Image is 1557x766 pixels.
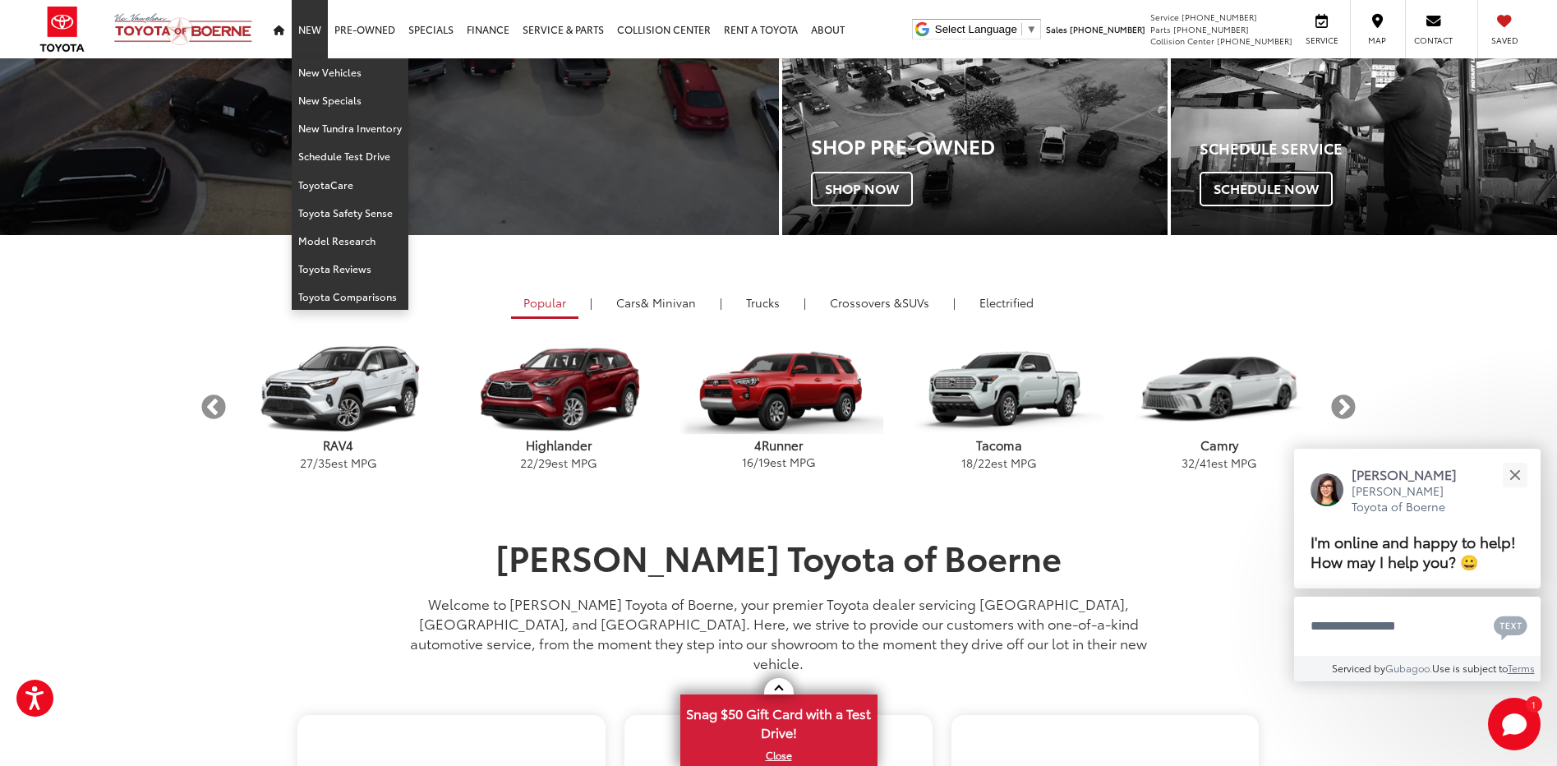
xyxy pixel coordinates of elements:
h1: [PERSON_NAME] Toyota of Boerne [397,538,1161,575]
span: Snag $50 Gift Card with a Test Drive! [682,696,876,746]
img: Toyota 4Runner [674,345,883,434]
h4: Schedule Service [1200,141,1557,157]
span: Service [1150,11,1179,23]
a: Gubagoo. [1385,661,1432,675]
a: New Specials [292,86,408,114]
a: Toyota Reviews [292,255,408,283]
span: 32 [1182,455,1195,471]
span: Serviced by [1332,661,1385,675]
a: Popular [511,288,578,319]
span: 22 [520,455,533,471]
span: Map [1359,35,1395,46]
span: Crossovers & [830,294,902,311]
aside: carousel [200,330,1358,484]
span: ​ [1021,23,1022,35]
span: 18 [961,455,973,471]
a: Toyota Safety Sense [292,199,408,227]
svg: Text [1494,614,1527,640]
li: | [716,294,726,311]
span: Service [1303,35,1340,46]
a: Terms [1508,661,1535,675]
div: Close[PERSON_NAME][PERSON_NAME] Toyota of BoerneI'm online and happy to help! How may I help you?... [1294,449,1541,681]
a: Schedule Test Drive [292,142,408,170]
span: 22 [978,455,991,471]
svg: Start Chat [1488,698,1541,750]
p: Welcome to [PERSON_NAME] Toyota of Boerne, your premier Toyota dealer servicing [GEOGRAPHIC_DATA]... [397,593,1161,672]
span: Contact [1414,35,1453,46]
p: / est MPG [669,454,889,470]
p: / est MPG [228,455,449,471]
a: New Tundra Inventory [292,114,408,142]
img: Vic Vaughan Toyota of Boerne [113,12,253,46]
li: | [799,294,810,311]
span: 29 [538,455,551,471]
button: Next [1329,393,1358,422]
span: Collision Center [1150,35,1214,47]
span: 35 [318,455,331,471]
p: [PERSON_NAME] Toyota of Boerne [1352,483,1473,515]
span: [PHONE_NUMBER] [1070,23,1145,35]
p: Camry [1109,436,1329,454]
img: Toyota Highlander [454,345,663,434]
p: 4Runner [669,436,889,454]
button: Toggle Chat Window [1488,698,1541,750]
span: Use is subject to [1432,661,1508,675]
span: 41 [1200,455,1211,471]
button: Previous [200,393,228,422]
a: New Vehicles [292,58,408,86]
a: ToyotaCare [292,171,408,199]
a: Trucks [734,288,792,316]
span: Schedule Now [1200,172,1333,206]
span: 16 [742,454,753,470]
span: [PHONE_NUMBER] [1173,23,1249,35]
span: [PHONE_NUMBER] [1217,35,1292,47]
span: 19 [758,454,770,470]
p: / est MPG [1109,455,1329,471]
span: I'm online and happy to help! How may I help you? 😀 [1311,530,1516,572]
a: SUVs [818,288,942,316]
span: [PHONE_NUMBER] [1182,11,1257,23]
span: & Minivan [641,294,696,311]
p: [PERSON_NAME] [1352,465,1473,483]
a: Electrified [967,288,1046,316]
li: | [949,294,960,311]
h3: Shop Pre-Owned [811,135,1168,156]
span: Sales [1046,23,1067,35]
span: Parts [1150,23,1171,35]
p: RAV4 [228,436,449,454]
img: Toyota Tacoma [894,345,1103,434]
p: / est MPG [449,455,669,471]
textarea: Type your message [1294,597,1541,656]
span: Select Language [935,23,1017,35]
p: / est MPG [889,455,1109,471]
span: 1 [1532,700,1536,708]
a: Model Research [292,227,408,255]
button: Chat with SMS [1489,607,1532,644]
a: Select Language​ [935,23,1037,35]
p: Highlander [449,436,669,454]
a: Toyota Comparisons [292,283,408,310]
span: ▼ [1026,23,1037,35]
a: Cars [604,288,708,316]
p: Tacoma [889,436,1109,454]
span: 27 [300,455,313,471]
span: Shop Now [811,172,913,206]
img: Toyota Camry [1114,345,1324,434]
li: | [586,294,597,311]
span: Saved [1486,35,1522,46]
button: Close [1497,457,1532,492]
img: Toyota RAV4 [233,345,443,434]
